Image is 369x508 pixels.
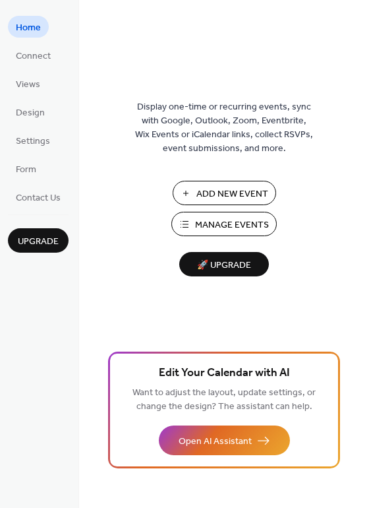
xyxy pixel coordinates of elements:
[18,235,59,249] span: Upgrade
[187,257,261,274] span: 🚀 Upgrade
[171,212,277,236] button: Manage Events
[16,21,41,35] span: Home
[132,384,316,416] span: Want to adjust the layout, update settings, or change the design? The assistant can help.
[8,228,69,253] button: Upgrade
[8,101,53,123] a: Design
[196,187,268,201] span: Add New Event
[16,78,40,92] span: Views
[8,186,69,208] a: Contact Us
[179,252,269,276] button: 🚀 Upgrade
[16,49,51,63] span: Connect
[195,218,269,232] span: Manage Events
[179,435,252,449] span: Open AI Assistant
[16,191,61,205] span: Contact Us
[8,129,58,151] a: Settings
[135,100,313,156] span: Display one-time or recurring events, sync with Google, Outlook, Zoom, Eventbrite, Wix Events or ...
[8,73,48,94] a: Views
[8,44,59,66] a: Connect
[16,135,50,148] span: Settings
[173,181,276,205] button: Add New Event
[159,426,290,455] button: Open AI Assistant
[8,158,44,179] a: Form
[16,106,45,120] span: Design
[16,163,36,177] span: Form
[8,16,49,38] a: Home
[159,364,290,383] span: Edit Your Calendar with AI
